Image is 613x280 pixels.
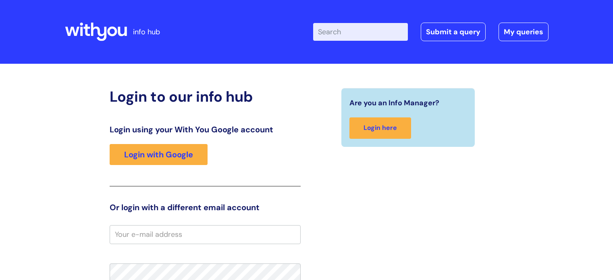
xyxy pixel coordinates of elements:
[499,23,549,41] a: My queries
[110,225,301,244] input: Your e-mail address
[110,203,301,212] h3: Or login with a different email account
[349,117,411,139] a: Login here
[110,125,301,134] h3: Login using your With You Google account
[421,23,486,41] a: Submit a query
[313,23,408,41] input: Search
[349,96,439,109] span: Are you an Info Manager?
[133,25,160,38] p: info hub
[110,88,301,105] h2: Login to our info hub
[110,144,208,165] a: Login with Google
